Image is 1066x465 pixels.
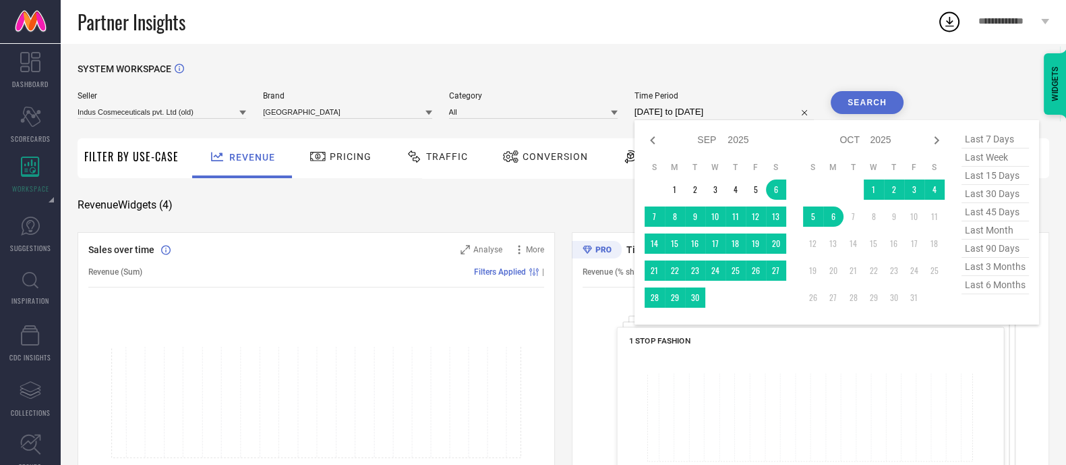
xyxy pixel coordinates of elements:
[843,234,864,254] td: Tue Oct 14 2025
[746,234,766,254] td: Fri Sep 19 2025
[461,245,470,254] svg: Zoom
[904,261,924,281] td: Fri Oct 24 2025
[685,234,705,254] td: Tue Sep 16 2025
[12,184,49,194] span: WORKSPACE
[904,180,924,200] td: Fri Oct 03 2025
[11,296,49,306] span: INSPIRATION
[645,132,661,148] div: Previous month
[843,261,864,281] td: Tue Oct 21 2025
[10,243,51,253] span: SUGGESTIONS
[685,180,705,200] td: Tue Sep 02 2025
[904,288,924,308] td: Fri Oct 31 2025
[84,148,179,165] span: Filter By Use-Case
[474,267,526,277] span: Filters Applied
[961,203,1029,221] span: last 45 days
[726,234,746,254] td: Thu Sep 18 2025
[11,134,51,144] span: SCORECARDS
[645,207,665,227] td: Sun Sep 07 2025
[705,180,726,200] td: Wed Sep 03 2025
[726,207,746,227] td: Thu Sep 11 2025
[665,261,685,281] td: Mon Sep 22 2025
[884,261,904,281] td: Thu Oct 23 2025
[12,79,49,89] span: DASHBOARD
[884,162,904,173] th: Thursday
[961,148,1029,167] span: last week
[78,91,246,101] span: Seller
[766,180,786,200] td: Sat Sep 06 2025
[229,152,275,163] span: Revenue
[78,63,171,74] span: SYSTEM WORKSPACE
[766,207,786,227] td: Sat Sep 13 2025
[746,180,766,200] td: Fri Sep 05 2025
[11,408,51,418] span: COLLECTIONS
[961,258,1029,276] span: last 3 months
[803,207,823,227] td: Sun Oct 05 2025
[924,162,945,173] th: Saturday
[884,207,904,227] td: Thu Oct 09 2025
[685,288,705,308] td: Tue Sep 30 2025
[726,162,746,173] th: Thursday
[665,234,685,254] td: Mon Sep 15 2025
[924,207,945,227] td: Sat Oct 11 2025
[904,234,924,254] td: Fri Oct 17 2025
[884,180,904,200] td: Thu Oct 02 2025
[766,261,786,281] td: Sat Sep 27 2025
[645,162,665,173] th: Sunday
[843,162,864,173] th: Tuesday
[78,8,185,36] span: Partner Insights
[746,207,766,227] td: Fri Sep 12 2025
[961,130,1029,148] span: last 7 days
[263,91,432,101] span: Brand
[843,207,864,227] td: Tue Oct 07 2025
[572,241,622,261] div: Premium
[88,244,154,255] span: Sales over time
[961,240,1029,258] span: last 90 days
[864,180,884,200] td: Wed Oct 01 2025
[884,234,904,254] td: Thu Oct 16 2025
[928,132,945,148] div: Next month
[9,352,51,362] span: CDC INSIGHTS
[823,288,843,308] td: Mon Oct 27 2025
[726,261,746,281] td: Thu Sep 25 2025
[330,151,372,162] span: Pricing
[864,261,884,281] td: Wed Oct 22 2025
[803,288,823,308] td: Sun Oct 26 2025
[645,288,665,308] td: Sun Sep 28 2025
[583,267,649,277] span: Revenue (% share)
[961,221,1029,240] span: last month
[634,91,814,101] span: Time Period
[803,234,823,254] td: Sun Oct 12 2025
[823,234,843,254] td: Mon Oct 13 2025
[626,244,726,255] span: Tier Wise Transactions
[449,91,618,101] span: Category
[665,207,685,227] td: Mon Sep 08 2025
[645,234,665,254] td: Sun Sep 14 2025
[634,104,814,120] input: Select time period
[937,9,961,34] div: Open download list
[924,261,945,281] td: Sat Oct 25 2025
[766,234,786,254] td: Sat Sep 20 2025
[803,162,823,173] th: Sunday
[705,261,726,281] td: Wed Sep 24 2025
[884,288,904,308] td: Thu Oct 30 2025
[645,261,665,281] td: Sun Sep 21 2025
[823,207,843,227] td: Mon Oct 06 2025
[542,267,544,277] span: |
[526,245,544,254] span: More
[426,151,468,162] span: Traffic
[685,207,705,227] td: Tue Sep 09 2025
[473,245,502,254] span: Analyse
[961,167,1029,185] span: last 15 days
[904,207,924,227] td: Fri Oct 10 2025
[924,180,945,200] td: Sat Oct 04 2025
[831,91,904,114] button: Search
[864,234,884,254] td: Wed Oct 15 2025
[523,151,588,162] span: Conversion
[685,162,705,173] th: Tuesday
[823,261,843,281] td: Mon Oct 20 2025
[78,198,173,212] span: Revenue Widgets ( 4 )
[823,162,843,173] th: Monday
[924,234,945,254] td: Sat Oct 18 2025
[665,162,685,173] th: Monday
[961,276,1029,294] span: last 6 months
